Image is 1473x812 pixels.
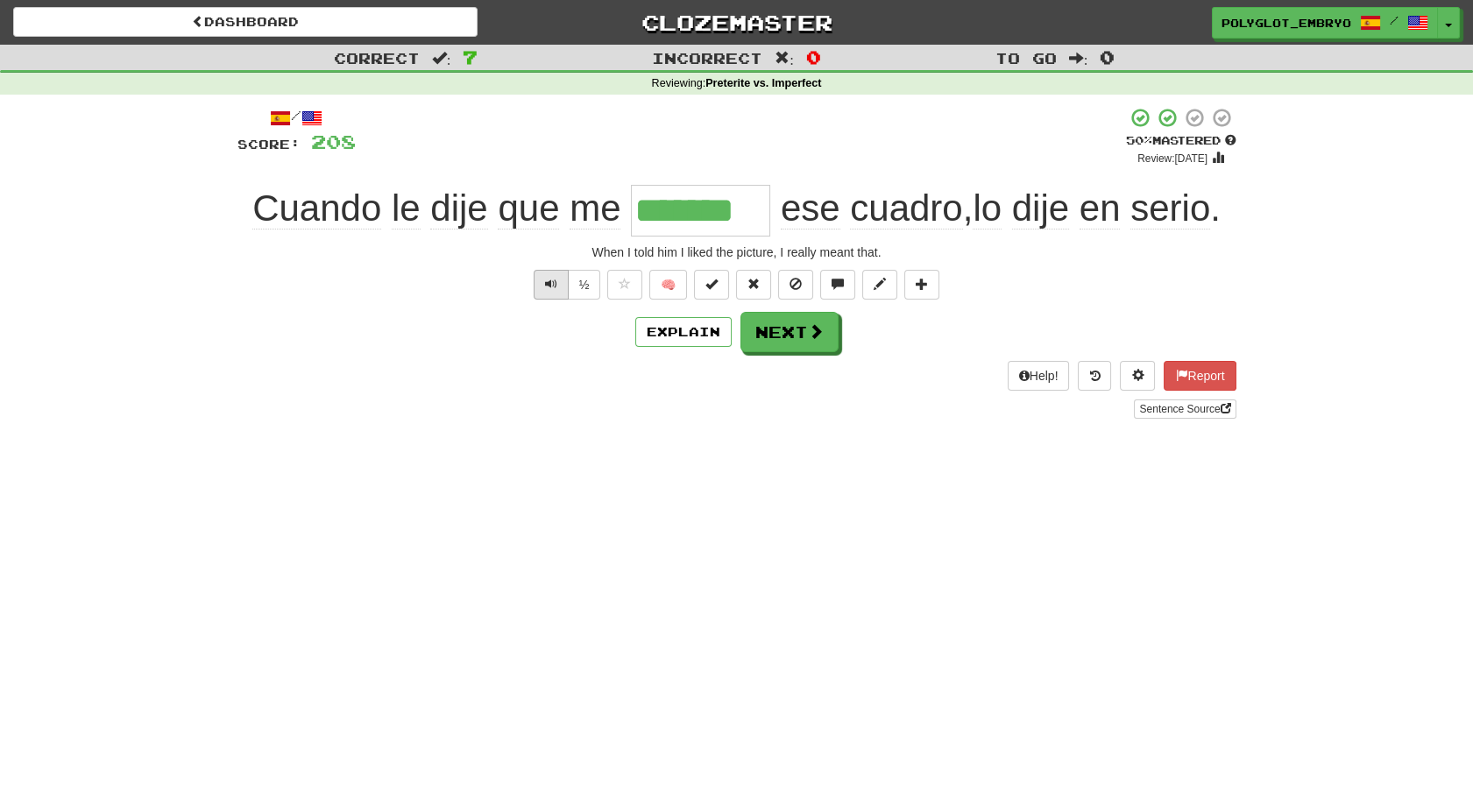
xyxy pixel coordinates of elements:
button: Add to collection (alt+a) [904,270,939,300]
span: cuadro [850,187,962,229]
span: : [1069,51,1088,66]
span: le [392,187,421,229]
span: lo [973,187,1002,229]
span: 208 [311,131,356,152]
button: Report [1164,361,1236,391]
button: ½ [568,270,601,300]
span: Cuando [252,187,381,229]
span: 7 [463,46,478,67]
button: Next [740,312,839,352]
button: Explain [635,317,732,347]
button: Favorite sentence (alt+f) [607,270,642,300]
div: Text-to-speech controls [530,270,601,300]
button: Ignore sentence (alt+i) [778,270,813,300]
button: Reset to 0% Mastered (alt+r) [736,270,771,300]
div: When I told him I liked the picture, I really meant that. [237,244,1236,261]
span: , . [770,187,1221,229]
span: Correct [334,49,420,67]
span: 0 [806,46,821,67]
span: / [1390,14,1399,26]
span: me [570,187,620,229]
span: To go [995,49,1057,67]
span: 0 [1100,46,1115,67]
button: Edit sentence (alt+d) [862,270,897,300]
span: que [498,187,559,229]
a: Clozemaster [504,7,968,38]
a: Dashboard [13,7,478,37]
button: 🧠 [649,270,687,300]
span: : [432,51,451,66]
div: / [237,107,356,129]
span: Score: [237,137,301,152]
small: Review: [DATE] [1137,152,1207,165]
span: Polyglot_Embryo [1222,15,1351,31]
span: ese [781,187,840,229]
button: Discuss sentence (alt+u) [820,270,855,300]
span: 50 % [1126,133,1152,147]
span: Incorrect [652,49,762,67]
div: Mastered [1126,133,1236,149]
span: en [1080,187,1121,229]
a: Polyglot_Embryo / [1212,7,1438,39]
span: dije [1012,187,1069,229]
span: : [775,51,794,66]
button: Play sentence audio (ctl+space) [534,270,569,300]
span: dije [430,187,487,229]
button: Round history (alt+y) [1078,361,1111,391]
a: Sentence Source [1134,399,1236,419]
button: Help! [1008,361,1070,391]
span: serio [1130,187,1210,229]
strong: Preterite vs. Imperfect [705,77,821,89]
button: Set this sentence to 100% Mastered (alt+m) [694,270,729,300]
